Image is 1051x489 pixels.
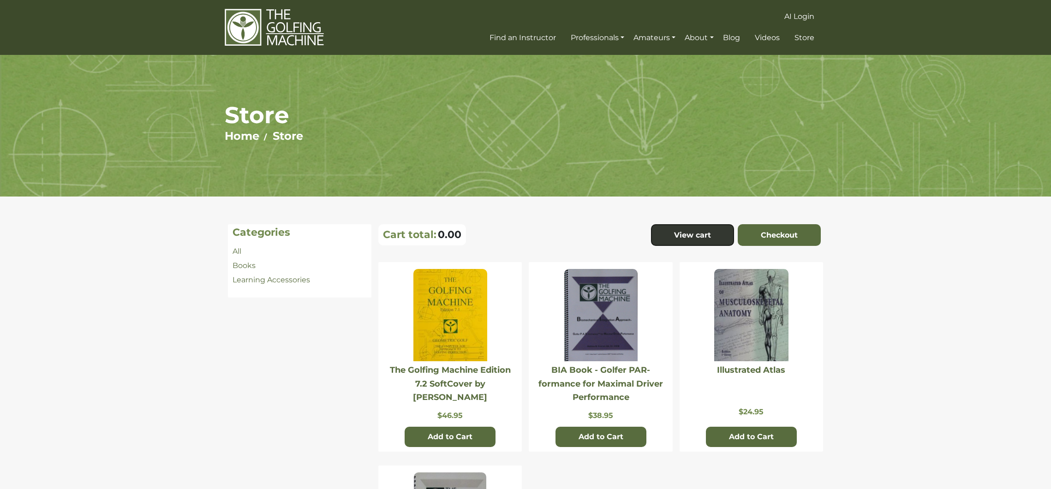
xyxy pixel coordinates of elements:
[631,30,678,46] a: Amateurs
[233,247,241,256] a: All
[564,269,638,361] img: BIA Book - Golfer PAR-formance for Maximal Driver Performance
[405,427,496,447] button: Add to Cart
[714,269,788,361] img: Illustrated Atlas
[233,261,256,270] a: Books
[533,411,668,420] p: $38.95
[233,227,367,239] h4: Categories
[383,228,436,241] p: Cart total:
[390,365,511,402] a: The Golfing Machine Edition 7.2 SoftCover by [PERSON_NAME]
[794,33,814,42] span: Store
[273,129,303,143] a: Store
[706,427,797,447] button: Add to Cart
[487,30,558,46] a: Find an Instructor
[717,365,785,375] a: Illustrated Atlas
[225,129,259,143] a: Home
[568,30,627,46] a: Professionals
[555,427,646,447] button: Add to Cart
[233,275,310,284] a: Learning Accessories
[225,8,324,47] img: The Golfing Machine
[682,30,716,46] a: About
[792,30,817,46] a: Store
[784,12,814,21] span: AI Login
[782,8,817,25] a: AI Login
[721,30,742,46] a: Blog
[413,269,487,361] img: The Golfing Machine Edition 7.2 SoftCover by Homer Kelley
[752,30,782,46] a: Videos
[538,365,663,402] a: BIA Book - Golfer PAR-formance for Maximal Driver Performance
[225,101,827,129] h1: Store
[723,33,740,42] span: Blog
[490,33,556,42] span: Find an Instructor
[684,407,818,416] p: $24.95
[438,228,461,241] span: 0.00
[383,411,517,420] p: $46.95
[755,33,780,42] span: Videos
[738,224,821,246] a: Checkout
[651,224,734,246] a: View cart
